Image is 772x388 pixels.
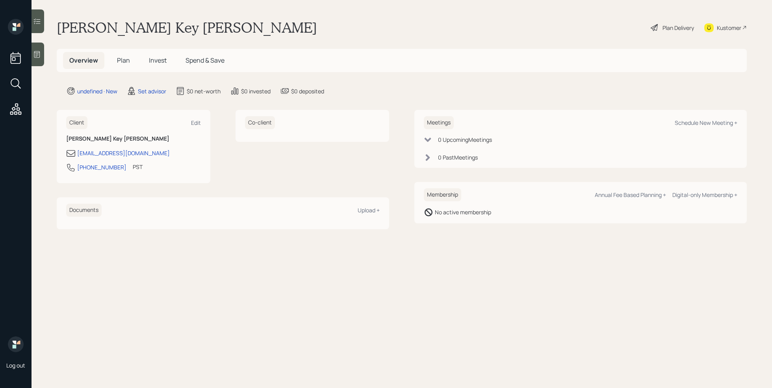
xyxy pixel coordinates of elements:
[66,116,87,129] h6: Client
[77,87,117,95] div: undefined · New
[186,56,225,65] span: Spend & Save
[595,191,666,199] div: Annual Fee Based Planning +
[675,119,737,126] div: Schedule New Meeting +
[245,116,275,129] h6: Co-client
[69,56,98,65] span: Overview
[241,87,271,95] div: $0 invested
[57,19,317,36] h1: [PERSON_NAME] Key [PERSON_NAME]
[66,136,201,142] h6: [PERSON_NAME] Key [PERSON_NAME]
[717,24,741,32] div: Kustomer
[77,149,170,157] div: [EMAIL_ADDRESS][DOMAIN_NAME]
[191,119,201,126] div: Edit
[358,206,380,214] div: Upload +
[672,191,737,199] div: Digital-only Membership +
[77,163,126,171] div: [PHONE_NUMBER]
[424,188,461,201] h6: Membership
[435,208,491,216] div: No active membership
[6,362,25,369] div: Log out
[291,87,324,95] div: $0 deposited
[149,56,167,65] span: Invest
[438,136,492,144] div: 0 Upcoming Meeting s
[138,87,166,95] div: Set advisor
[66,204,102,217] h6: Documents
[424,116,454,129] h6: Meetings
[438,153,478,162] div: 0 Past Meeting s
[187,87,221,95] div: $0 net-worth
[8,336,24,352] img: retirable_logo.png
[663,24,694,32] div: Plan Delivery
[117,56,130,65] span: Plan
[133,163,143,171] div: PST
